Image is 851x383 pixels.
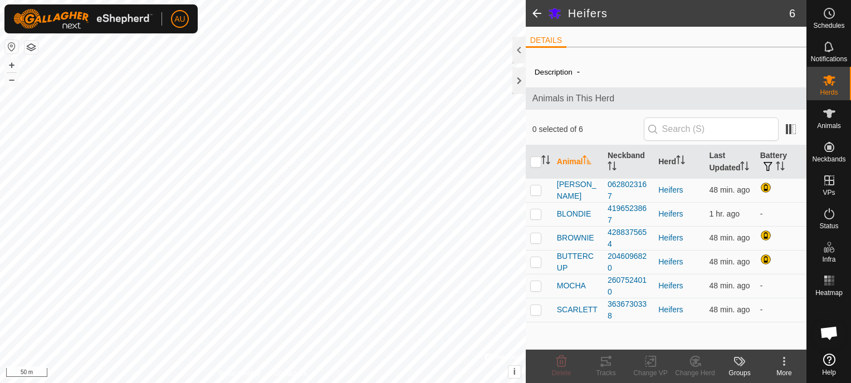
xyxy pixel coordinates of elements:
td: - [756,202,806,226]
span: BROWNIE [557,232,594,244]
span: [PERSON_NAME] [557,179,599,202]
span: Oct 7, 2025, 11:33 AM [709,209,740,218]
th: Herd [654,145,705,179]
span: Notifications [811,56,847,62]
span: Oct 7, 2025, 12:03 PM [709,281,750,290]
div: Change VP [628,368,673,378]
button: Map Layers [25,41,38,54]
li: DETAILS [526,35,566,48]
th: Neckband [603,145,654,179]
span: Oct 7, 2025, 12:03 PM [709,305,750,314]
span: i [513,367,516,376]
a: Privacy Policy [219,369,261,379]
span: SCARLETT [557,304,598,316]
p-sorticon: Activate to sort [776,163,785,172]
div: Open chat [813,316,846,350]
div: Heifers [658,256,700,268]
span: Herds [820,89,838,96]
div: 4288375654 [608,227,649,250]
th: Battery [756,145,806,179]
span: Oct 7, 2025, 12:03 PM [709,257,750,266]
span: 6 [789,5,795,22]
span: VPs [823,189,835,196]
div: More [762,368,806,378]
div: 0628023167 [608,179,649,202]
div: Heifers [658,304,700,316]
img: Gallagher Logo [13,9,153,29]
span: Infra [822,256,835,263]
span: Delete [552,369,571,377]
div: Tracks [584,368,628,378]
span: Oct 7, 2025, 12:03 PM [709,185,750,194]
span: BLONDIE [557,208,591,220]
span: 0 selected of 6 [532,124,644,135]
span: BUTTERCUP [557,251,599,274]
button: + [5,58,18,72]
span: Help [822,369,836,376]
div: Heifers [658,208,700,220]
span: AU [174,13,185,25]
button: Reset Map [5,40,18,53]
p-sorticon: Activate to sort [676,157,685,166]
span: Animals in This Herd [532,92,800,105]
td: - [756,274,806,298]
div: Heifers [658,280,700,292]
a: Contact Us [274,369,307,379]
div: 3636730338 [608,298,649,322]
th: Last Updated [705,145,755,179]
span: Animals [817,122,841,129]
div: Change Herd [673,368,717,378]
th: Animal [552,145,603,179]
p-sorticon: Activate to sort [583,157,591,166]
div: 2046096820 [608,251,649,274]
span: Heatmap [815,289,843,296]
input: Search (S) [644,117,779,141]
div: 4196523867 [608,203,649,226]
span: Neckbands [812,156,845,163]
span: MOCHA [557,280,586,292]
div: Heifers [658,232,700,244]
span: Schedules [813,22,844,29]
a: Help [807,349,851,380]
div: Heifers [658,184,700,196]
div: 2607524010 [608,274,649,298]
span: Status [819,223,838,229]
p-sorticon: Activate to sort [608,163,617,172]
button: – [5,73,18,86]
button: i [508,366,521,378]
h2: Heifers [568,7,789,20]
span: - [573,62,584,81]
div: Groups [717,368,762,378]
label: Description [535,68,573,76]
span: Oct 7, 2025, 12:03 PM [709,233,750,242]
p-sorticon: Activate to sort [740,163,749,172]
p-sorticon: Activate to sort [541,157,550,166]
td: - [756,298,806,322]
